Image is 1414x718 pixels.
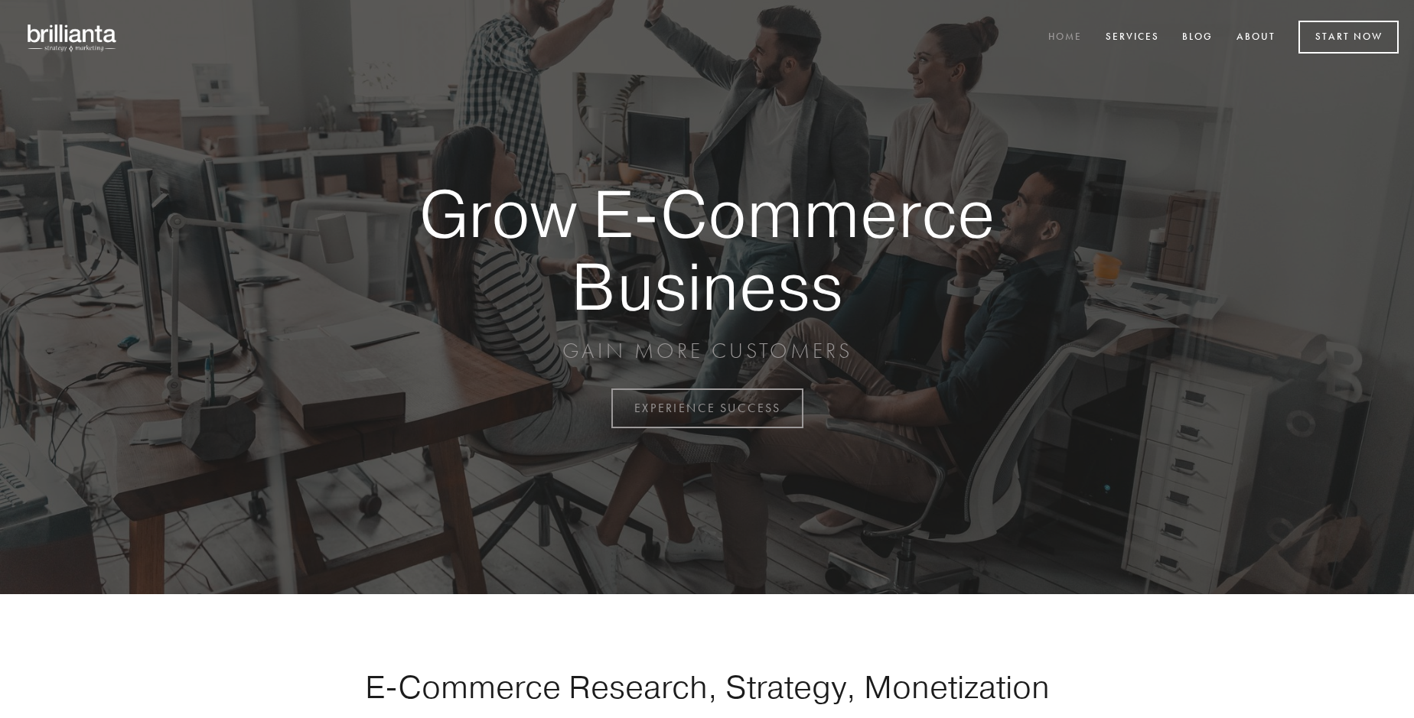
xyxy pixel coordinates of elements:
p: GAIN MORE CUSTOMERS [366,337,1048,365]
a: Home [1038,25,1092,50]
strong: Grow E-Commerce Business [366,177,1048,322]
a: EXPERIENCE SUCCESS [611,388,803,428]
a: About [1227,25,1285,50]
img: brillianta - research, strategy, marketing [15,15,130,60]
a: Start Now [1298,21,1399,54]
h1: E-Commerce Research, Strategy, Monetization [317,668,1097,706]
a: Services [1096,25,1169,50]
a: Blog [1172,25,1223,50]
